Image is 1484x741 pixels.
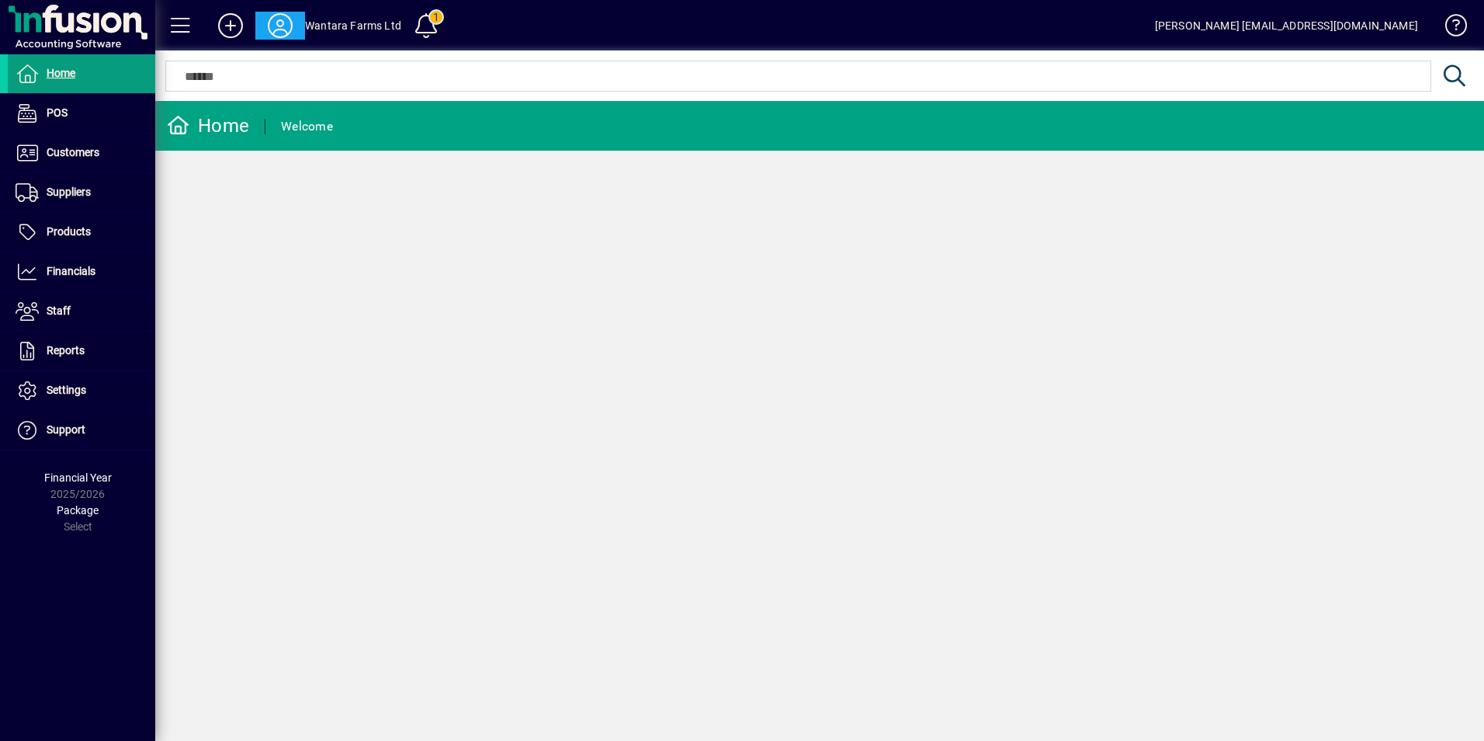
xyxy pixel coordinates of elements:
[8,252,155,291] a: Financials
[8,213,155,252] a: Products
[167,113,249,138] div: Home
[206,12,255,40] button: Add
[8,134,155,172] a: Customers
[255,12,305,40] button: Profile
[44,471,112,484] span: Financial Year
[47,67,75,79] span: Home
[8,292,155,331] a: Staff
[47,186,91,198] span: Suppliers
[1434,3,1465,54] a: Knowledge Base
[47,384,86,396] span: Settings
[8,332,155,370] a: Reports
[8,411,155,450] a: Support
[57,504,99,517] span: Package
[47,304,71,317] span: Staff
[1155,13,1418,38] div: [PERSON_NAME] [EMAIL_ADDRESS][DOMAIN_NAME]
[47,106,68,119] span: POS
[305,13,401,38] div: Wantara Farms Ltd
[8,371,155,410] a: Settings
[47,423,85,436] span: Support
[47,265,95,277] span: Financials
[8,173,155,212] a: Suppliers
[47,146,99,158] span: Customers
[47,344,85,357] span: Reports
[47,225,91,238] span: Products
[8,94,155,133] a: POS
